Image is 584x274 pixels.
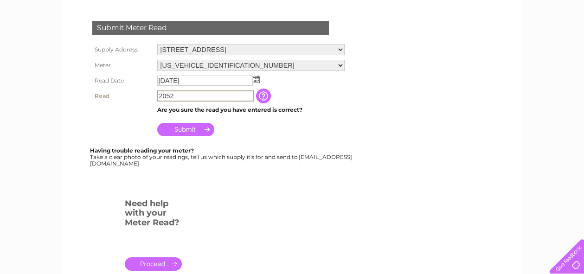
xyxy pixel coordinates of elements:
[155,104,347,116] td: Are you sure the read you have entered is correct?
[253,76,260,83] img: ...
[90,73,155,88] th: Read Date
[90,42,155,57] th: Supply Address
[20,24,68,52] img: logo.png
[157,123,214,136] input: Submit
[522,39,545,46] a: Contact
[553,39,575,46] a: Log out
[125,257,182,271] a: .
[90,147,194,154] b: Having trouble reading your meter?
[90,88,155,104] th: Read
[90,57,155,73] th: Meter
[444,39,464,46] a: Energy
[125,197,182,232] h3: Need help with your Meter Read?
[421,39,438,46] a: Water
[256,89,273,103] input: Information
[503,39,517,46] a: Blog
[73,5,512,45] div: Clear Business is a trading name of Verastar Limited (registered in [GEOGRAPHIC_DATA] No. 3667643...
[92,21,329,35] div: Submit Meter Read
[470,39,498,46] a: Telecoms
[90,147,353,166] div: Take a clear photo of your readings, tell us which supply it's for and send to [EMAIL_ADDRESS][DO...
[409,5,473,16] a: 0333 014 3131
